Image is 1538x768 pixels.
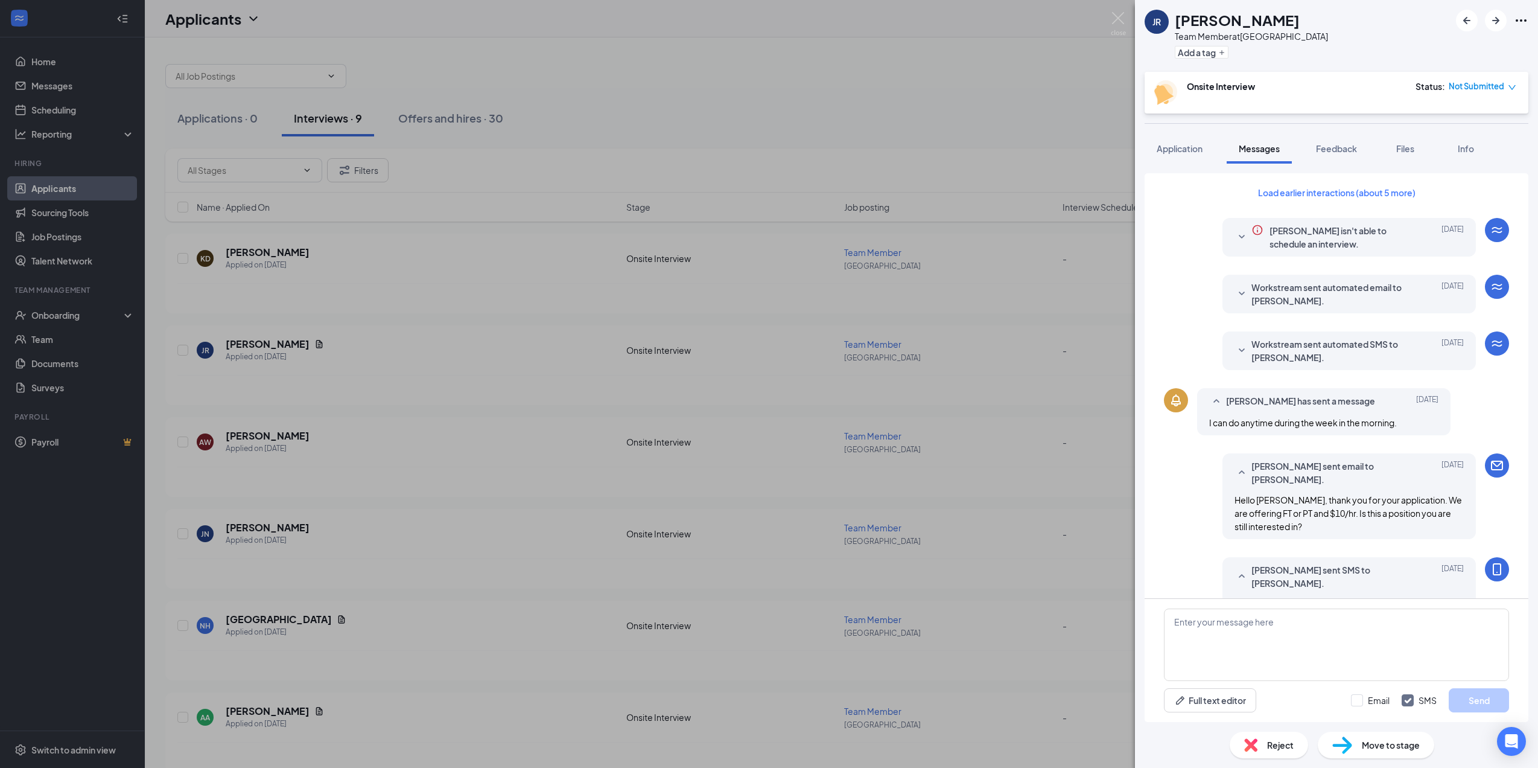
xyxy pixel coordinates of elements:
[1226,394,1375,409] span: [PERSON_NAME] has sent a message
[1441,563,1464,590] span: [DATE]
[1458,143,1474,154] span: Info
[1251,459,1409,486] span: [PERSON_NAME] sent email to [PERSON_NAME].
[1416,80,1445,92] div: Status :
[1174,694,1186,706] svg: Pen
[1175,10,1300,30] h1: [PERSON_NAME]
[1514,13,1528,28] svg: Ellipses
[1235,569,1249,584] svg: SmallChevronUp
[1239,143,1280,154] span: Messages
[1416,394,1438,409] span: [DATE]
[1490,458,1504,473] svg: Email
[1235,230,1249,245] svg: SmallChevronDown
[1218,49,1225,56] svg: Plus
[1456,10,1478,31] button: ArrowLeftNew
[1251,563,1409,590] span: [PERSON_NAME] sent SMS to [PERSON_NAME].
[1251,338,1409,364] span: Workstream sent automated SMS to [PERSON_NAME].
[1269,224,1409,251] span: [PERSON_NAME] isn't able to schedule an interview.
[1251,281,1409,307] span: Workstream sent automated email to [PERSON_NAME].
[1460,13,1474,28] svg: ArrowLeftNew
[1251,224,1263,236] svg: Info
[1187,81,1255,92] b: Onsite Interview
[1362,738,1420,752] span: Move to stage
[1209,394,1224,409] svg: SmallChevronUp
[1316,143,1357,154] span: Feedback
[1157,143,1203,154] span: Application
[1508,83,1516,92] span: down
[1441,338,1464,364] span: [DATE]
[1441,224,1464,251] span: [DATE]
[1490,280,1504,294] svg: WorkstreamLogo
[1490,562,1504,577] svg: MobileSms
[1449,80,1504,92] span: Not Submitted
[1164,688,1256,712] button: Full text editorPen
[1169,393,1183,408] svg: Bell
[1175,30,1328,42] div: Team Member at [GEOGRAPHIC_DATA]
[1489,13,1503,28] svg: ArrowRight
[1441,459,1464,486] span: [DATE]
[1235,466,1249,480] svg: SmallChevronUp
[1175,46,1228,59] button: PlusAdd a tag
[1497,727,1526,756] div: Open Intercom Messenger
[1490,223,1504,237] svg: WorkstreamLogo
[1209,417,1397,428] span: I can do anytime during the week in the morning.
[1248,183,1426,202] button: Load earlier interactions (about 5 more)
[1235,494,1462,532] span: Hello [PERSON_NAME], thank you for your application. We are offering FT or PT and $10/hr. Is this...
[1267,738,1294,752] span: Reject
[1441,281,1464,307] span: [DATE]
[1490,336,1504,351] svg: WorkstreamLogo
[1485,10,1507,31] button: ArrowRight
[1396,143,1414,154] span: Files
[1152,16,1161,28] div: JR
[1235,344,1249,358] svg: SmallChevronDown
[1449,688,1509,712] button: Send
[1235,287,1249,301] svg: SmallChevronDown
